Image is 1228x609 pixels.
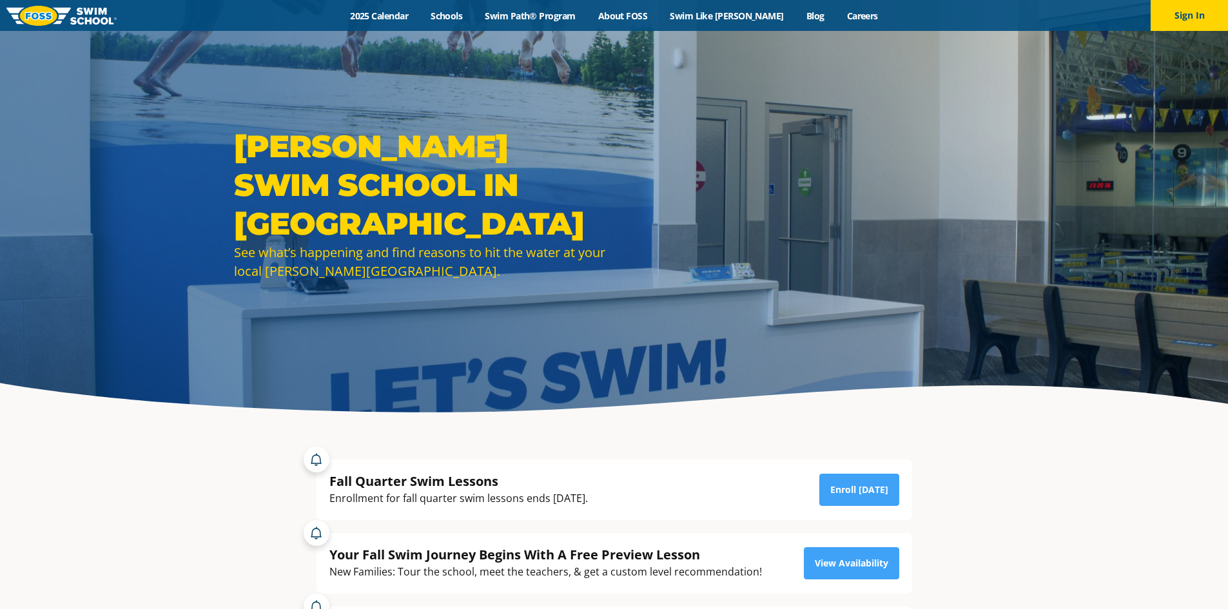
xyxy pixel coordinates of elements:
[835,10,889,22] a: Careers
[329,472,588,490] div: Fall Quarter Swim Lessons
[6,6,117,26] img: FOSS Swim School Logo
[339,10,420,22] a: 2025 Calendar
[234,127,608,243] h1: [PERSON_NAME] Swim School in [GEOGRAPHIC_DATA]
[420,10,474,22] a: Schools
[819,474,899,506] a: Enroll [DATE]
[329,546,762,563] div: Your Fall Swim Journey Begins With A Free Preview Lesson
[659,10,795,22] a: Swim Like [PERSON_NAME]
[329,563,762,581] div: New Families: Tour the school, meet the teachers, & get a custom level recommendation!
[795,10,835,22] a: Blog
[474,10,587,22] a: Swim Path® Program
[587,10,659,22] a: About FOSS
[804,547,899,579] a: View Availability
[329,490,588,507] div: Enrollment for fall quarter swim lessons ends [DATE].
[234,243,608,280] div: See what’s happening and find reasons to hit the water at your local [PERSON_NAME][GEOGRAPHIC_DATA].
